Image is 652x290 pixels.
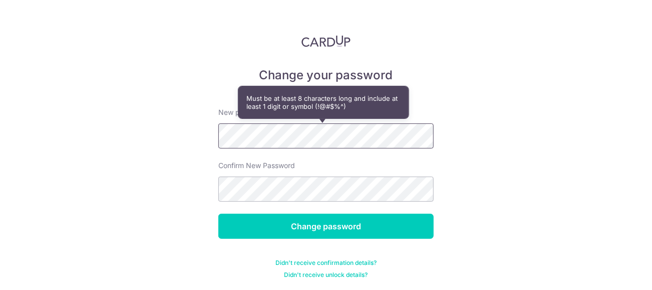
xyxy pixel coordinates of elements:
div: Must be at least 8 characters long and include at least 1 digit or symbol (!@#$%^) [238,86,409,118]
a: Didn't receive confirmation details? [275,259,377,267]
img: CardUp Logo [301,35,351,47]
label: Confirm New Password [218,161,295,171]
a: Didn't receive unlock details? [284,271,368,279]
label: New password [218,107,267,117]
h5: Change your password [218,67,434,83]
input: Change password [218,214,434,239]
